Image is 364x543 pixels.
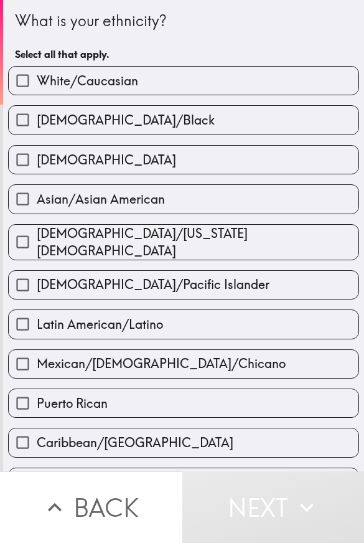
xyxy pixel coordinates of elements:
span: Mexican/[DEMOGRAPHIC_DATA]/Chicano [37,355,286,372]
button: Puerto Rican [9,389,358,417]
span: Puerto Rican [37,395,108,412]
button: [DEMOGRAPHIC_DATA]/Pacific Islander [9,271,358,299]
span: [DEMOGRAPHIC_DATA]/Pacific Islander [37,276,269,293]
button: Mexican/[DEMOGRAPHIC_DATA]/Chicano [9,350,358,378]
button: Latin American/Latino [9,310,358,338]
span: Caribbean/[GEOGRAPHIC_DATA] [37,434,233,451]
button: [DEMOGRAPHIC_DATA]/Black [9,106,358,134]
span: Asian/Asian American [37,191,165,208]
button: [DEMOGRAPHIC_DATA]/[US_STATE][DEMOGRAPHIC_DATA] [9,225,358,260]
span: [DEMOGRAPHIC_DATA] [37,151,176,169]
h6: Select all that apply. [15,47,352,61]
span: [DEMOGRAPHIC_DATA]/Black [37,111,215,129]
span: White/Caucasian [37,72,138,90]
button: Caribbean/[GEOGRAPHIC_DATA] [9,428,358,456]
span: [DEMOGRAPHIC_DATA]/[US_STATE][DEMOGRAPHIC_DATA] [37,225,358,260]
button: [DEMOGRAPHIC_DATA] [9,146,358,174]
span: Latin American/Latino [37,316,163,333]
button: Asian/Asian American [9,185,358,213]
button: White/Caucasian [9,67,358,95]
div: What is your ethnicity? [15,11,352,32]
